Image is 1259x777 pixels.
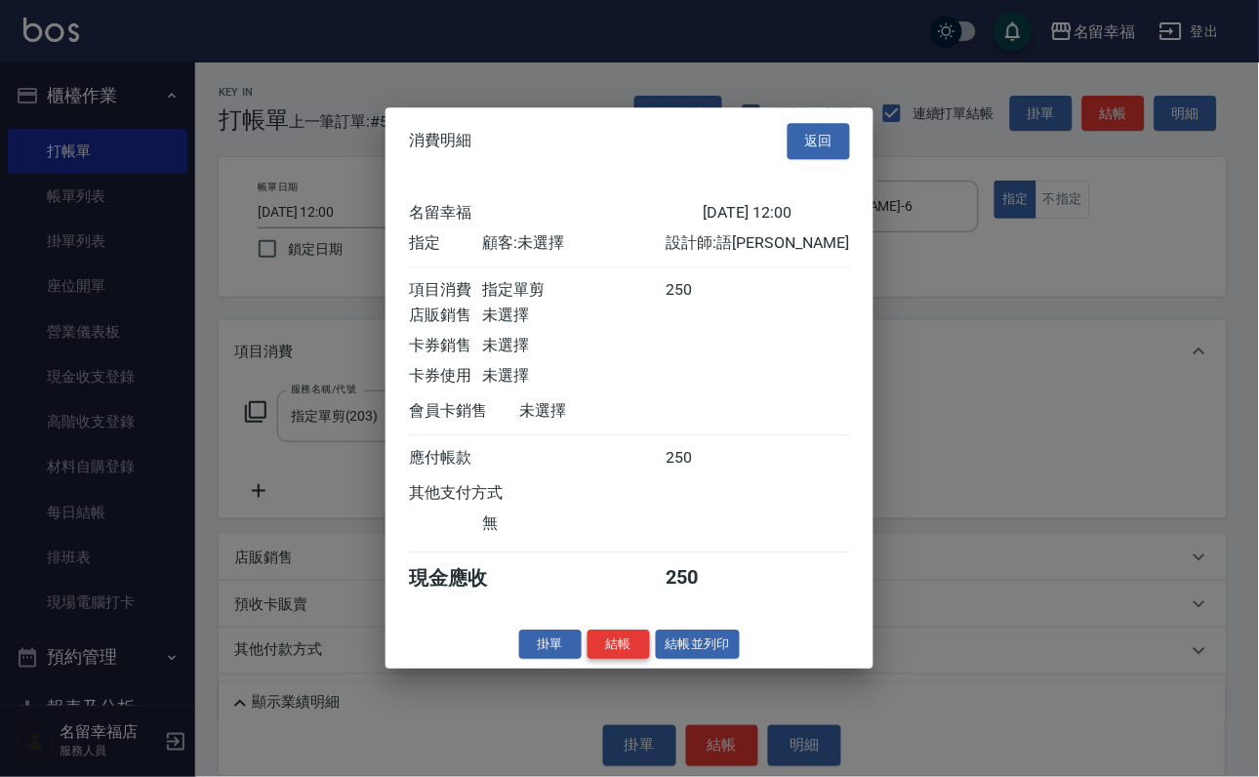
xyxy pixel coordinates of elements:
div: 未選擇 [519,401,703,422]
div: 指定 [409,233,482,254]
button: 返回 [788,123,850,159]
button: 掛單 [519,630,582,660]
div: 現金應收 [409,565,519,592]
div: 會員卡銷售 [409,401,519,422]
div: 250 [667,280,740,301]
div: 未選擇 [482,306,666,326]
div: 項目消費 [409,280,482,301]
button: 結帳 [588,630,650,660]
div: 其他支付方式 [409,483,556,504]
div: 應付帳款 [409,448,482,469]
div: 指定單剪 [482,280,666,301]
div: 250 [667,565,740,592]
span: 消費明細 [409,132,471,151]
div: 設計師: 語[PERSON_NAME] [667,233,850,254]
div: [DATE] 12:00 [703,203,850,224]
div: 無 [482,513,666,534]
div: 卡券使用 [409,366,482,387]
button: 結帳並列印 [656,630,741,660]
div: 店販銷售 [409,306,482,326]
div: 卡券銷售 [409,336,482,356]
div: 未選擇 [482,336,666,356]
div: 未選擇 [482,366,666,387]
div: 名留幸福 [409,203,703,224]
div: 顧客: 未選擇 [482,233,666,254]
div: 250 [667,448,740,469]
